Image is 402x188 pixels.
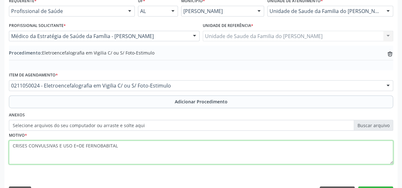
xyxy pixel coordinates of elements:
[9,21,66,31] label: Profissional Solicitante
[183,8,251,14] span: [PERSON_NAME]
[175,98,228,105] span: Adicionar Procedimento
[9,70,58,80] label: Item de agendamento
[9,95,393,108] button: Adicionar Procedimento
[11,33,187,39] span: Médico da Estratégia de Saúde da Família - [PERSON_NAME]
[9,50,42,56] span: Procedimento:
[9,131,27,140] label: Motivo
[203,21,253,31] label: Unidade de referência
[11,8,122,14] span: Profissional de Saúde
[11,82,380,89] span: 0211050024 - Eletroencefalografia em Vigilia C/ ou S/ Foto-Estimulo
[140,8,165,14] span: AL
[269,8,380,14] span: Unidade de Saude da Familia do [PERSON_NAME]
[9,110,25,120] label: Anexos
[9,49,154,56] span: Eletroencefalografia em Vigilia C/ ou S/ Foto-Estimulo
